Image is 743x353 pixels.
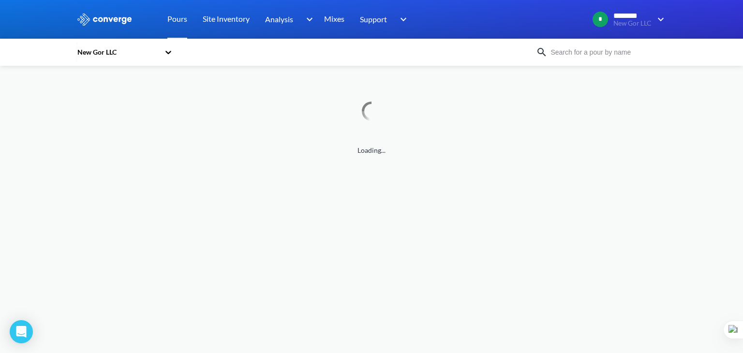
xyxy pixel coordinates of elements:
img: downArrow.svg [394,14,409,25]
span: New Gor LLC [613,20,651,27]
span: Loading... [76,145,667,156]
span: Support [360,13,387,25]
div: Open Intercom Messenger [10,320,33,343]
input: Search for a pour by name [548,47,665,58]
img: downArrow.svg [651,14,667,25]
img: downArrow.svg [300,14,315,25]
img: logo_ewhite.svg [76,13,133,26]
img: icon-search.svg [536,46,548,58]
div: New Gor LLC [76,47,160,58]
span: Analysis [265,13,293,25]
